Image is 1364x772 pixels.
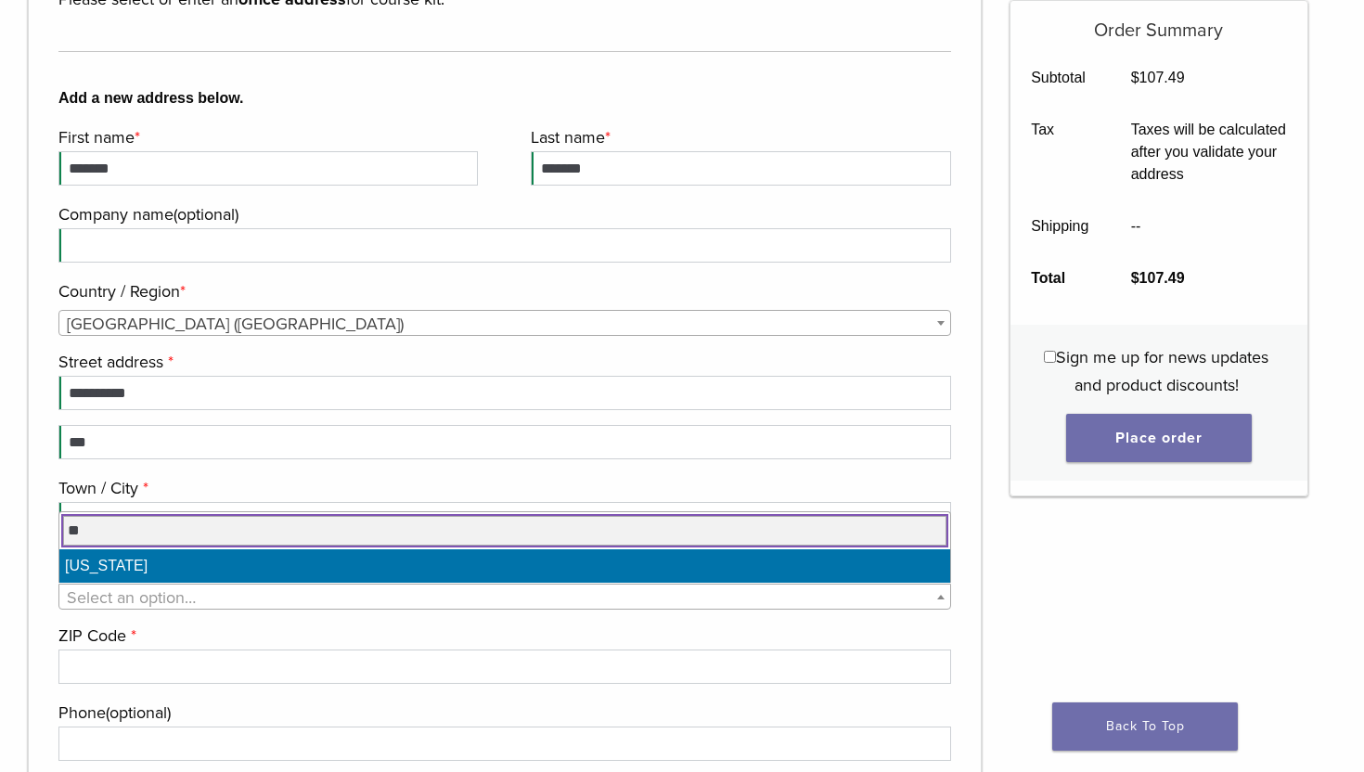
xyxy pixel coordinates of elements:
span: (optional) [106,702,171,723]
span: Sign me up for news updates and product discounts! [1056,347,1268,395]
button: Place order [1066,414,1252,462]
th: Tax [1010,104,1111,200]
b: Add a new address below. [58,87,951,109]
label: Country / Region [58,277,946,305]
th: Subtotal [1010,52,1111,104]
th: Total [1010,252,1111,304]
span: State [58,584,951,610]
bdi: 107.49 [1131,70,1185,85]
span: Select an option… [67,587,196,608]
label: Street address [58,348,946,376]
label: ZIP Code [58,622,946,650]
span: $ [1131,270,1139,286]
span: United States (US) [59,311,950,337]
td: Taxes will be calculated after you validate your address [1110,104,1307,200]
label: First name [58,123,473,151]
label: Company name [58,200,946,228]
a: Back To Top [1052,702,1238,751]
li: [US_STATE] [59,549,950,583]
input: Sign me up for news updates and product discounts! [1044,351,1056,363]
span: Country / Region [58,310,951,336]
label: Last name [531,123,946,151]
bdi: 107.49 [1131,270,1185,286]
label: Phone [58,699,946,727]
span: (optional) [174,204,238,225]
h5: Order Summary [1010,1,1308,42]
span: $ [1131,70,1139,85]
th: Shipping [1010,200,1111,252]
span: -- [1131,218,1141,234]
label: Town / City [58,474,946,502]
